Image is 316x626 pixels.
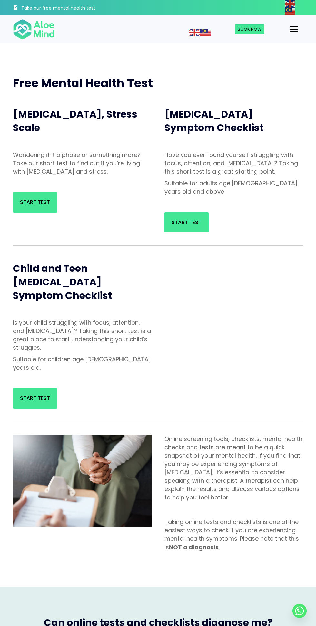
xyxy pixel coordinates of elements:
[235,24,264,34] a: Book Now
[13,151,152,176] p: Wondering if it a phase or something more? Take our short test to find out if you’re living with ...
[200,29,211,35] a: Malay
[164,518,303,551] p: Taking online tests and checklists is one of the easiest ways to check if you are experiencing me...
[285,8,296,14] a: Malay
[13,2,102,15] a: Take our free mental health test
[172,219,202,226] span: Start Test
[13,435,152,527] img: Mental health test free
[13,261,112,302] span: Child and Teen [MEDICAL_DATA] Symptom Checklist
[20,394,50,402] span: Start Test
[292,604,307,618] a: Whatsapp
[13,388,57,408] a: Start Test
[169,543,219,551] strong: NOT a diagnosis
[189,29,200,35] a: English
[200,29,211,36] img: ms
[164,435,303,502] p: Online screening tools, checklists, mental health checks and tests are meant to be a quick snapsh...
[13,192,57,212] a: Start Test
[238,26,262,32] span: Book Now
[285,0,296,7] a: English
[164,212,209,232] a: Start Test
[13,107,137,135] span: [MEDICAL_DATA], Stress Scale
[189,29,200,36] img: en
[164,179,303,196] p: Suitable for adults age [DEMOGRAPHIC_DATA] years old and above
[285,8,295,15] img: ms
[13,355,152,372] p: Suitable for children age [DEMOGRAPHIC_DATA] years old.
[21,5,102,12] h3: Take our free mental health test
[164,151,303,176] p: Have you ever found yourself struggling with focus, attention, and [MEDICAL_DATA]? Taking this sh...
[13,75,153,91] span: Free Mental Health Test
[13,19,55,40] img: Aloe mind Logo
[13,318,152,352] p: Is your child struggling with focus, attention, and [MEDICAL_DATA]? Taking this short test is a g...
[164,107,264,135] span: [MEDICAL_DATA] Symptom Checklist
[287,24,301,35] button: Menu
[20,198,50,206] span: Start Test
